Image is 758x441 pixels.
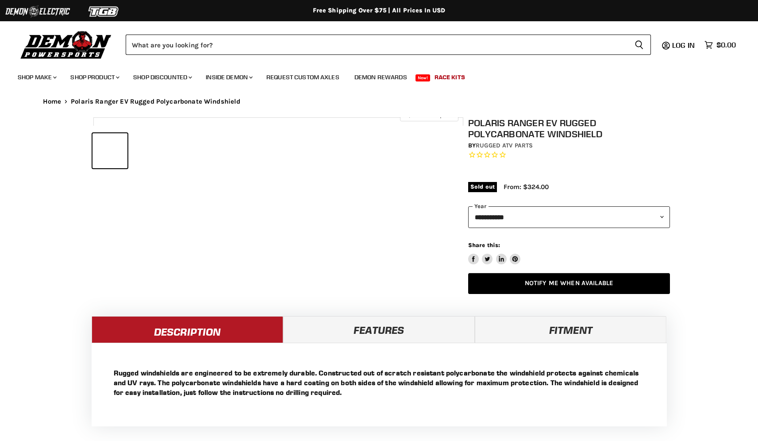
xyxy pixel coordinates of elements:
[43,98,62,105] a: Home
[18,29,115,60] img: Demon Powersports
[468,206,670,228] select: year
[416,74,431,81] span: New!
[114,368,645,397] p: Rugged windshields are engineered to be extremely durable. Constructed out of scratch resistant p...
[25,7,733,15] div: Free Shipping Over $75 | All Prices In USD
[11,65,734,86] ul: Main menu
[428,68,472,86] a: Race Kits
[468,273,670,294] a: Notify Me When Available
[672,41,695,50] span: Log in
[504,183,549,191] span: From: $324.00
[126,35,651,55] form: Product
[92,133,127,168] button: IMAGE thumbnail
[468,241,521,265] aside: Share this:
[4,3,71,20] img: Demon Electric Logo 2
[126,35,627,55] input: Search
[25,98,733,105] nav: Breadcrumbs
[283,316,475,343] a: Features
[348,68,414,86] a: Demon Rewards
[468,182,497,192] span: Sold out
[468,141,670,151] div: by
[475,316,666,343] a: Fitment
[700,39,740,51] a: $0.00
[668,41,700,49] a: Log in
[476,142,533,149] a: Rugged ATV Parts
[64,68,125,86] a: Shop Product
[627,35,651,55] button: Search
[11,68,62,86] a: Shop Make
[71,98,240,105] span: Polaris Ranger EV Rugged Polycarbonate Windshield
[127,68,197,86] a: Shop Discounted
[199,68,258,86] a: Inside Demon
[716,41,736,49] span: $0.00
[404,112,454,118] span: Click to expand
[468,117,670,139] h1: Polaris Ranger EV Rugged Polycarbonate Windshield
[71,3,137,20] img: TGB Logo 2
[468,242,500,248] span: Share this:
[468,151,670,160] span: Rated 0.0 out of 5 stars 0 reviews
[260,68,346,86] a: Request Custom Axles
[92,316,283,343] a: Description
